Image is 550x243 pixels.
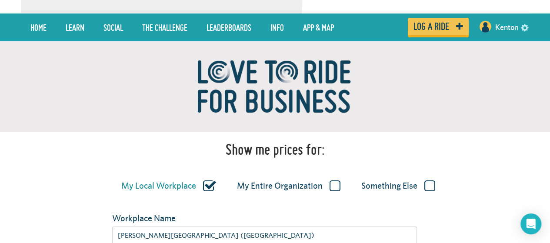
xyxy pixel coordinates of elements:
[361,180,435,192] label: Something Else
[200,17,258,38] a: Leaderboards
[520,213,541,234] div: Open Intercom Messenger
[106,212,212,225] label: Workplace Name
[237,180,340,192] label: My Entire Organization
[478,20,492,33] img: User profile image
[521,23,529,31] a: settings drop down toggle
[167,41,384,132] img: ltr_for_biz-e6001c5fe4d5a622ce57f6846a52a92b55b8f49da94d543b329e0189dcabf444.png
[59,17,91,38] a: LEARN
[495,17,518,38] a: Kenton
[297,17,340,38] a: App & Map
[136,17,194,38] a: The Challenge
[408,18,469,35] a: Log a ride
[413,23,449,30] span: Log a ride
[264,17,290,38] a: Info
[226,141,325,158] h1: Show me prices for:
[121,180,216,192] label: My Local Workplace
[24,17,53,38] a: Home
[97,17,130,38] a: Social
